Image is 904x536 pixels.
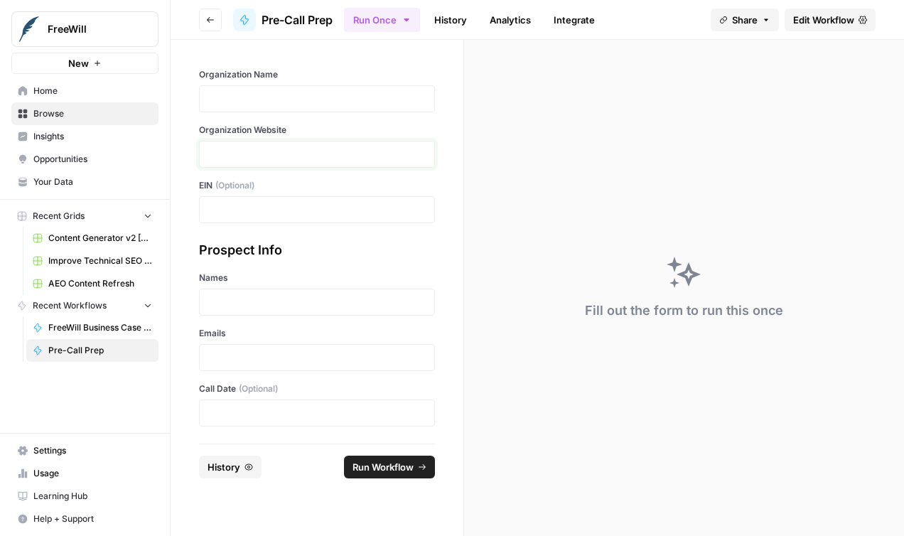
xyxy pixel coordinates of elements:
[199,124,435,136] label: Organization Website
[11,80,158,102] a: Home
[11,462,158,485] a: Usage
[199,456,262,478] button: History
[199,179,435,192] label: EIN
[11,439,158,462] a: Settings
[11,205,158,227] button: Recent Grids
[11,148,158,171] a: Opportunities
[11,508,158,530] button: Help + Support
[33,299,107,312] span: Recent Workflows
[11,171,158,193] a: Your Data
[215,179,254,192] span: (Optional)
[262,11,333,28] span: Pre-Call Prep
[545,9,603,31] a: Integrate
[11,295,158,316] button: Recent Workflows
[344,8,420,32] button: Run Once
[199,382,435,395] label: Call Date
[48,344,152,357] span: Pre-Call Prep
[33,130,152,143] span: Insights
[711,9,779,31] button: Share
[11,485,158,508] a: Learning Hub
[199,327,435,340] label: Emails
[199,240,435,260] div: Prospect Info
[585,301,783,321] div: Fill out the form to run this once
[33,444,152,457] span: Settings
[26,339,158,362] a: Pre-Call Prep
[16,16,42,42] img: FreeWill Logo
[26,250,158,272] a: Improve Technical SEO for Page
[426,9,475,31] a: History
[48,321,152,334] span: FreeWill Business Case Generator v2
[48,254,152,267] span: Improve Technical SEO for Page
[793,13,854,27] span: Edit Workflow
[48,277,152,290] span: AEO Content Refresh
[239,382,278,395] span: (Optional)
[48,22,134,36] span: FreeWill
[11,53,158,74] button: New
[48,232,152,245] span: Content Generator v2 [DRAFT] Test
[26,272,158,295] a: AEO Content Refresh
[33,467,152,480] span: Usage
[68,56,89,70] span: New
[11,125,158,148] a: Insights
[33,210,85,223] span: Recent Grids
[26,316,158,339] a: FreeWill Business Case Generator v2
[33,107,152,120] span: Browse
[33,176,152,188] span: Your Data
[344,456,435,478] button: Run Workflow
[26,227,158,250] a: Content Generator v2 [DRAFT] Test
[11,102,158,125] a: Browse
[33,490,152,503] span: Learning Hub
[11,11,158,47] button: Workspace: FreeWill
[33,153,152,166] span: Opportunities
[353,460,414,474] span: Run Workflow
[33,85,152,97] span: Home
[481,9,539,31] a: Analytics
[732,13,758,27] span: Share
[233,9,333,31] a: Pre-Call Prep
[199,272,435,284] label: Names
[208,460,240,474] span: History
[199,68,435,81] label: Organization Name
[33,513,152,525] span: Help + Support
[785,9,876,31] a: Edit Workflow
